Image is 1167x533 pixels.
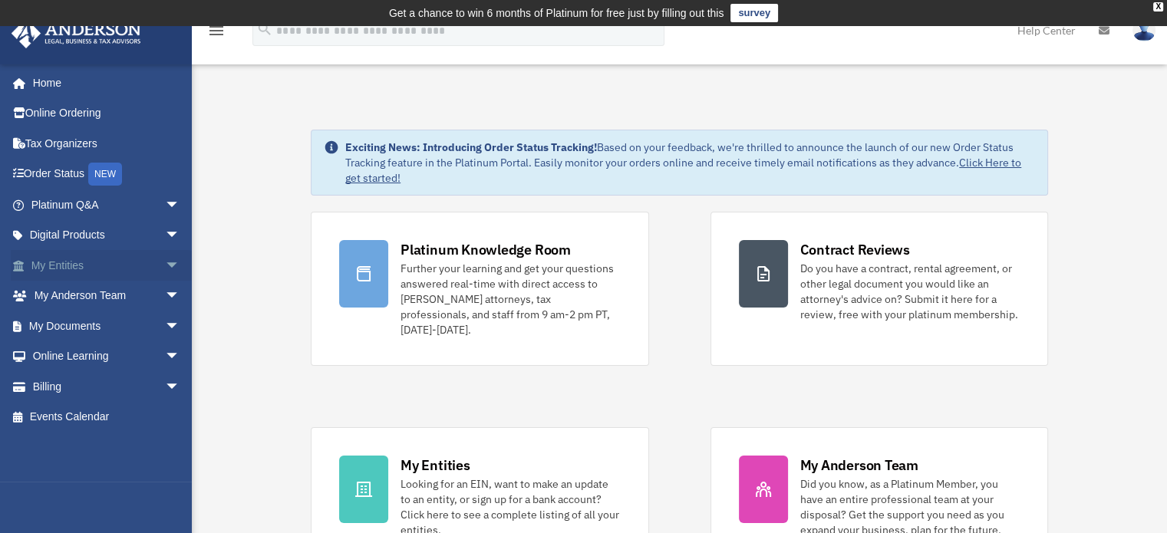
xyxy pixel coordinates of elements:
a: Home [11,67,196,98]
span: arrow_drop_down [165,371,196,403]
a: Contract Reviews Do you have a contract, rental agreement, or other legal document you would like... [710,212,1048,366]
a: Order StatusNEW [11,159,203,190]
span: arrow_drop_down [165,341,196,373]
div: Contract Reviews [800,240,910,259]
div: Further your learning and get your questions answered real-time with direct access to [PERSON_NAM... [401,261,620,337]
a: menu [207,27,226,40]
a: Online Learningarrow_drop_down [11,341,203,372]
div: Get a chance to win 6 months of Platinum for free just by filling out this [389,4,724,22]
img: Anderson Advisors Platinum Portal [7,18,146,48]
a: My Anderson Teamarrow_drop_down [11,281,203,311]
a: Billingarrow_drop_down [11,371,203,402]
a: My Documentsarrow_drop_down [11,311,203,341]
div: Platinum Knowledge Room [401,240,571,259]
a: My Entitiesarrow_drop_down [11,250,203,281]
div: My Entities [401,456,470,475]
a: Online Ordering [11,98,203,129]
a: Digital Productsarrow_drop_down [11,220,203,251]
div: Based on your feedback, we're thrilled to announce the launch of our new Order Status Tracking fe... [345,140,1035,186]
span: arrow_drop_down [165,220,196,252]
a: Tax Organizers [11,128,203,159]
a: Platinum Knowledge Room Further your learning and get your questions answered real-time with dire... [311,212,648,366]
span: arrow_drop_down [165,311,196,342]
div: My Anderson Team [800,456,918,475]
i: menu [207,21,226,40]
a: Platinum Q&Aarrow_drop_down [11,189,203,220]
span: arrow_drop_down [165,250,196,281]
img: User Pic [1132,19,1155,41]
a: Click Here to get started! [345,156,1021,185]
i: search [256,21,273,38]
div: close [1153,2,1163,12]
span: arrow_drop_down [165,281,196,312]
a: survey [730,4,778,22]
strong: Exciting News: Introducing Order Status Tracking! [345,140,597,154]
div: NEW [88,163,122,186]
div: Do you have a contract, rental agreement, or other legal document you would like an attorney's ad... [800,261,1020,322]
a: Events Calendar [11,402,203,433]
span: arrow_drop_down [165,189,196,221]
